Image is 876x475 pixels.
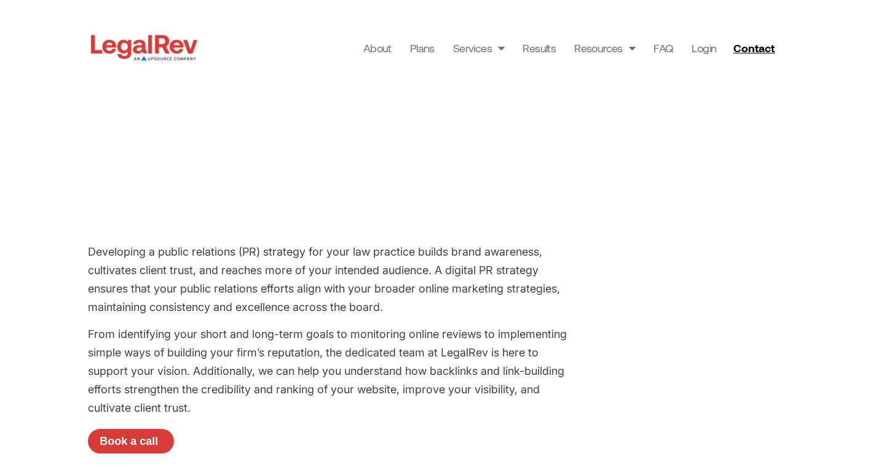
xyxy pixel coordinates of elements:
a: FAQ [653,39,673,57]
a: Results [523,39,556,57]
span: Book a call [100,436,158,447]
span: Contact [733,42,775,53]
p: Developing a public relations (PR) strategy for your law practice builds brand awareness, cultiva... [88,243,580,316]
a: Plans [410,39,435,57]
a: About [363,39,392,57]
a: Resources [574,39,635,57]
p: From identifying your short and long-term goals to monitoring online reviews to implementing simp... [88,325,580,417]
nav: Menu [363,39,717,57]
a: Services [453,39,505,57]
a: Login [692,39,716,57]
a: Contact [728,38,783,58]
a: Book a call [88,429,174,453]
